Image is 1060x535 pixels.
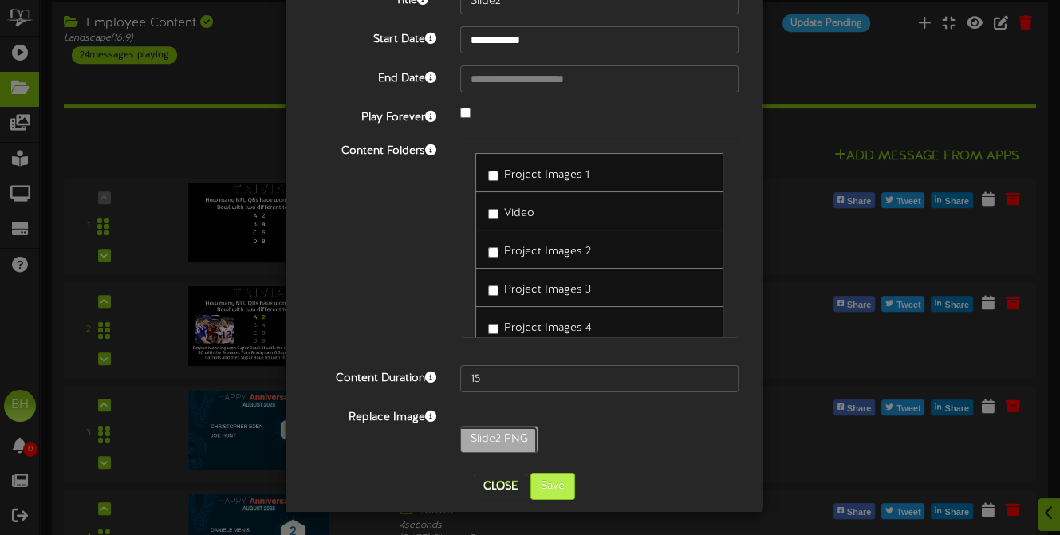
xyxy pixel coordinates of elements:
[504,169,589,181] span: Project Images 1
[488,247,498,258] input: Project Images 2
[504,322,592,334] span: Project Images 4
[530,473,575,500] button: Save
[298,404,448,426] label: Replace Image
[298,65,448,87] label: End Date
[298,26,448,48] label: Start Date
[488,171,498,181] input: Project Images 1
[298,138,448,159] label: Content Folders
[488,209,498,219] input: Video
[298,365,448,387] label: Content Duration
[504,284,591,296] span: Project Images 3
[504,207,534,219] span: Video
[460,365,739,392] input: 15
[474,474,527,499] button: Close
[504,246,591,258] span: Project Images 2
[298,104,448,126] label: Play Forever
[488,324,498,334] input: Project Images 4
[488,285,498,296] input: Project Images 3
